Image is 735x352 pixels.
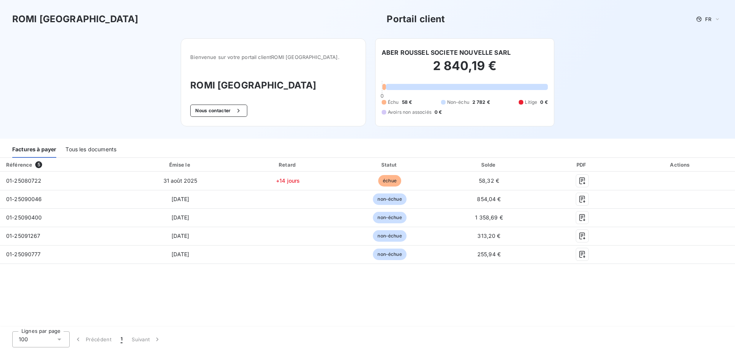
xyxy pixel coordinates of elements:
button: Précédent [70,331,116,347]
button: Nous contacter [190,105,247,117]
span: 5 [35,161,42,168]
h2: 2 840,19 € [382,58,548,81]
span: non-échue [373,230,406,242]
button: Suivant [127,331,166,347]
div: Actions [628,161,733,169]
span: 1 [121,336,122,343]
span: 01-25090046 [6,196,42,202]
span: 0 € [434,109,442,116]
div: PDF [540,161,625,169]
span: 100 [19,336,28,343]
h3: ROMI [GEOGRAPHIC_DATA] [12,12,138,26]
span: 01-25090400 [6,214,42,221]
span: [DATE] [171,214,189,221]
div: Retard [238,161,338,169]
div: Statut [341,161,439,169]
span: Avoirs non associés [388,109,431,116]
span: 0 [381,93,384,99]
span: [DATE] [171,251,189,257]
span: 01-25080722 [6,177,42,184]
span: échue [378,175,401,187]
span: Bienvenue sur votre portail client ROMI [GEOGRAPHIC_DATA] . [190,54,356,60]
span: Litige [525,99,537,106]
span: 2 782 € [472,99,490,106]
h6: ABER ROUSSEL SOCIETE NOUVELLE SARL [382,48,511,57]
div: Référence [6,162,32,168]
span: 58,32 € [479,177,499,184]
span: FR [705,16,711,22]
span: 313,20 € [477,232,500,239]
span: [DATE] [171,232,189,239]
span: non-échue [373,249,406,260]
span: Non-échu [447,99,469,106]
span: 01-25090777 [6,251,41,257]
span: [DATE] [171,196,189,202]
span: 1 358,69 € [475,214,503,221]
span: 58 € [402,99,412,106]
h3: ROMI [GEOGRAPHIC_DATA] [190,79,356,92]
span: 0 € [540,99,547,106]
div: Solde [441,161,536,169]
span: non-échue [373,212,406,223]
span: Échu [388,99,399,106]
span: 255,94 € [477,251,501,257]
button: 1 [116,331,127,347]
span: non-échue [373,193,406,205]
div: Tous les documents [65,142,116,158]
div: Factures à payer [12,142,56,158]
span: +14 jours [276,177,300,184]
span: 31 août 2025 [163,177,198,184]
div: Émise le [126,161,235,169]
span: 854,04 € [477,196,501,202]
h3: Portail client [387,12,445,26]
span: 01-25091267 [6,232,41,239]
